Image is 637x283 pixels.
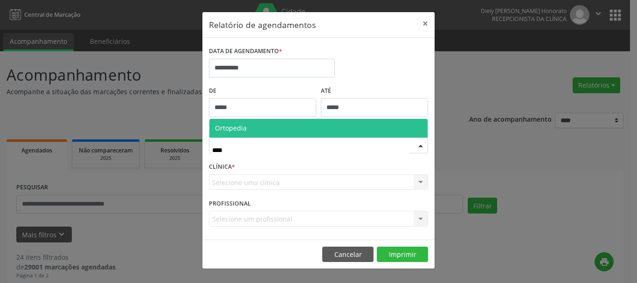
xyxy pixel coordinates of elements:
span: Ortopedia [215,124,247,132]
button: Cancelar [322,247,374,262]
button: Imprimir [377,247,428,262]
label: DATA DE AGENDAMENTO [209,44,282,59]
label: CLÍNICA [209,160,235,174]
button: Close [416,12,435,35]
label: PROFISSIONAL [209,196,251,211]
h5: Relatório de agendamentos [209,19,316,31]
label: ATÉ [321,84,428,98]
label: De [209,84,316,98]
